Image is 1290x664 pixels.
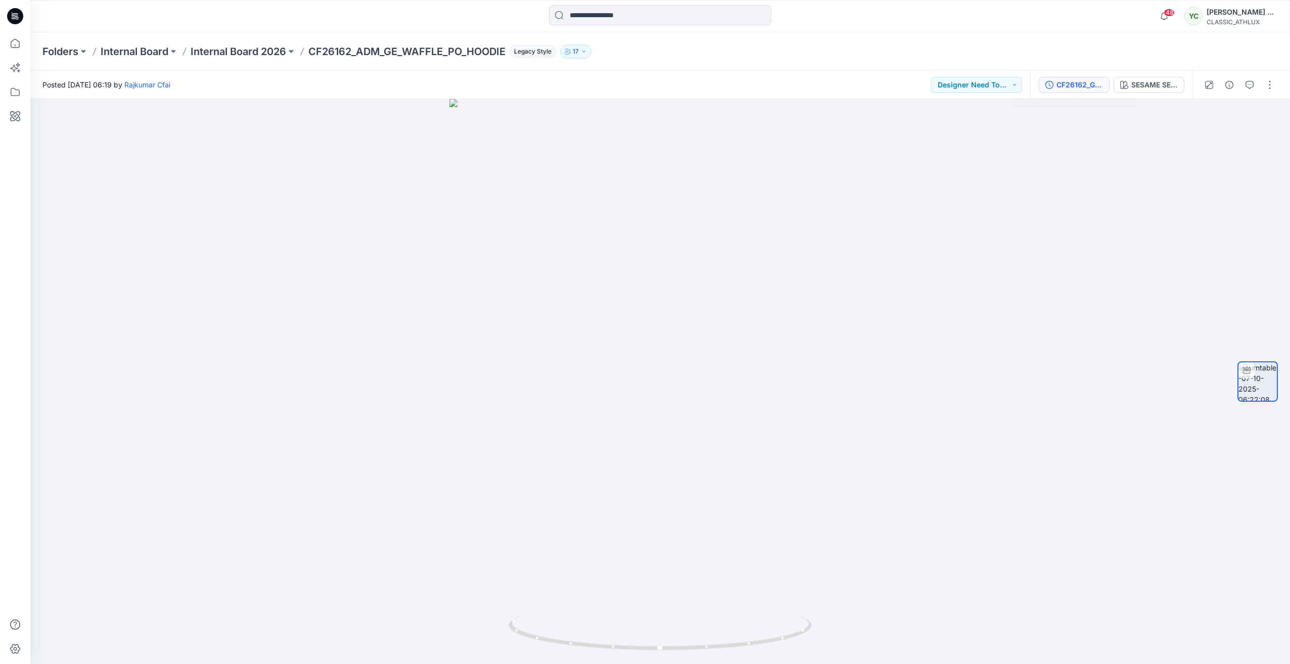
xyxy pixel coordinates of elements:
div: YC [1184,7,1203,25]
button: SESAME SEED [PERSON_NAME]/BLACK NEPS [1114,77,1184,93]
a: Folders [42,44,78,59]
p: CF26162_ADM_GE_WAFFLE_PO_HOODIE [308,44,505,59]
div: SESAME SEED [PERSON_NAME]/BLACK NEPS [1131,79,1178,90]
span: Posted [DATE] 06:19 by [42,79,170,90]
p: 17 [573,46,579,57]
button: 17 [560,44,591,59]
button: Details [1221,77,1237,93]
div: CLASSIC_ATHLUX [1207,18,1277,26]
span: Legacy Style [510,45,556,58]
button: CF26162_GE_WAFFLE_PO_HOODIE [1039,77,1110,93]
button: Legacy Style [505,44,556,59]
img: turntable-07-10-2025-06:22:08 [1238,362,1277,401]
div: CF26162_GE_WAFFLE_PO_HOODIE [1056,79,1103,90]
a: Internal Board [101,44,168,59]
div: [PERSON_NAME] Cfai [1207,6,1277,18]
a: Internal Board 2026 [191,44,286,59]
span: 48 [1164,9,1175,17]
a: Rajkumar Cfai [124,80,170,89]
